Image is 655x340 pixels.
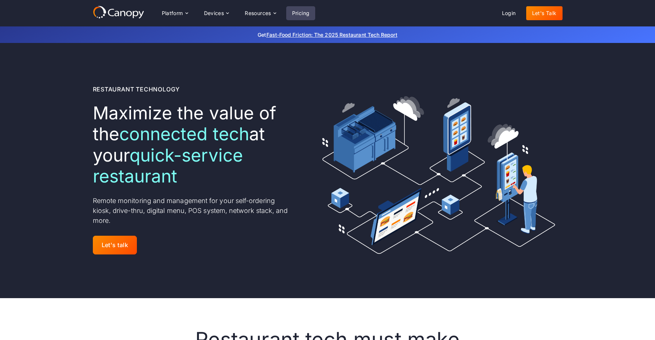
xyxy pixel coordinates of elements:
[266,32,397,38] a: Fast-Food Friction: The 2025 Restaurant Tech Report
[119,123,249,145] em: connected tech
[239,6,281,21] div: Resources
[93,236,137,254] a: Let's talk
[102,242,128,249] div: Let's talk
[245,11,271,16] div: Resources
[93,144,243,187] em: quick-service restaurant
[198,6,235,21] div: Devices
[93,85,180,94] div: Restaurant Technology
[148,31,507,39] p: Get
[286,6,316,20] a: Pricing
[156,6,194,21] div: Platform
[93,102,292,187] h1: Maximize the value of the at your
[93,196,292,225] p: Remote monitoring and management for your self-ordering kiosk, drive-thru, digital menu, POS syst...
[526,6,563,20] a: Let's Talk
[496,6,522,20] a: Login
[162,11,183,16] div: Platform
[204,11,224,16] div: Devices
